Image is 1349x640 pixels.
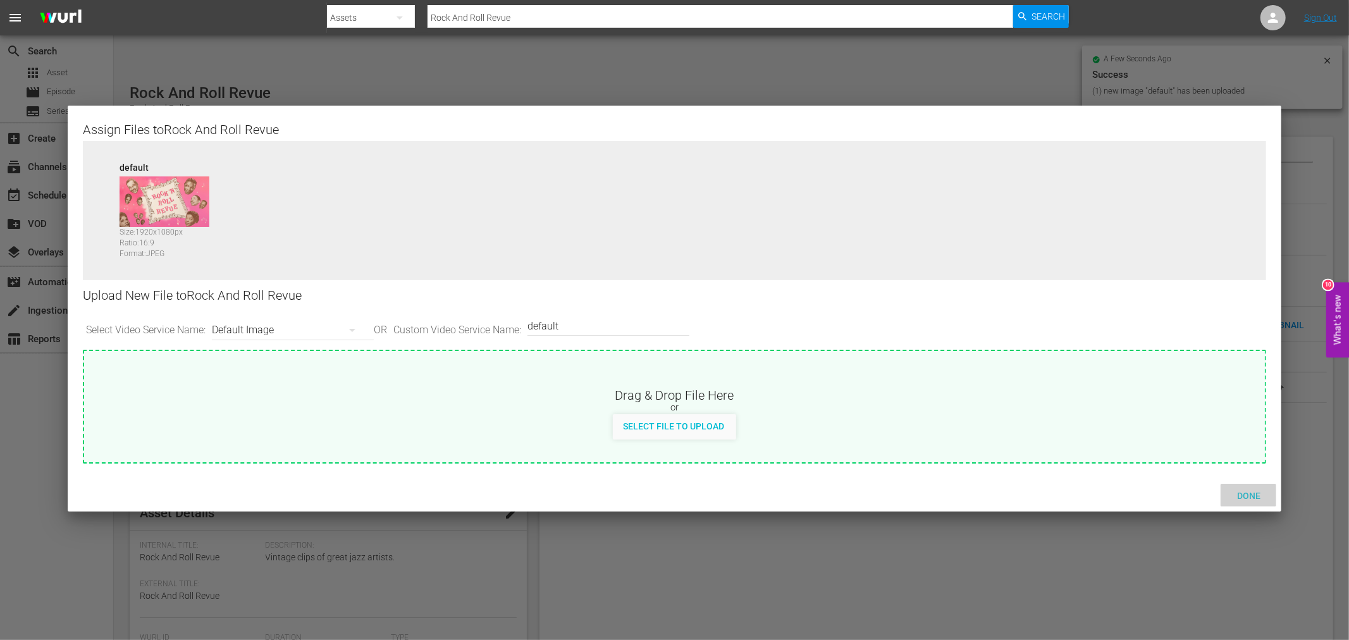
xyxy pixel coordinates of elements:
button: Search [1013,5,1069,28]
div: Drag & Drop File Here [84,386,1266,402]
span: Custom Video Service Name: [390,323,524,338]
div: Assign Files to Rock And Roll Revue [83,121,1267,136]
span: OR [371,323,390,338]
img: ans4CAIJ8jUAAAAAAAAAAAAAAAAAAAAAAAAgQb4GAAAAAAAAAAAAAAAAAAAAAAAAJMjXAAAAAAAAAAAAAAAAAAAAAAAAgAT5G... [30,3,91,33]
span: Select File to Upload [613,421,734,431]
div: Size: 1920 x 1080 px Ratio: 16:9 Format: JPEG [120,227,221,254]
button: Open Feedback Widget [1326,283,1349,358]
span: menu [8,10,23,25]
div: or [84,402,1266,414]
div: Upload New File to Rock And Roll Revue [83,280,1267,311]
a: Sign Out [1304,13,1337,23]
button: Done [1221,484,1276,507]
span: Done [1227,491,1271,501]
div: default [120,161,221,170]
div: 10 [1323,280,1333,290]
div: Default Image [212,312,367,348]
span: Search [1032,5,1066,28]
span: Select Video Service Name: [83,323,209,338]
img: 145794895-default_v1.jpg [120,176,209,227]
button: Select File to Upload [613,414,734,437]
